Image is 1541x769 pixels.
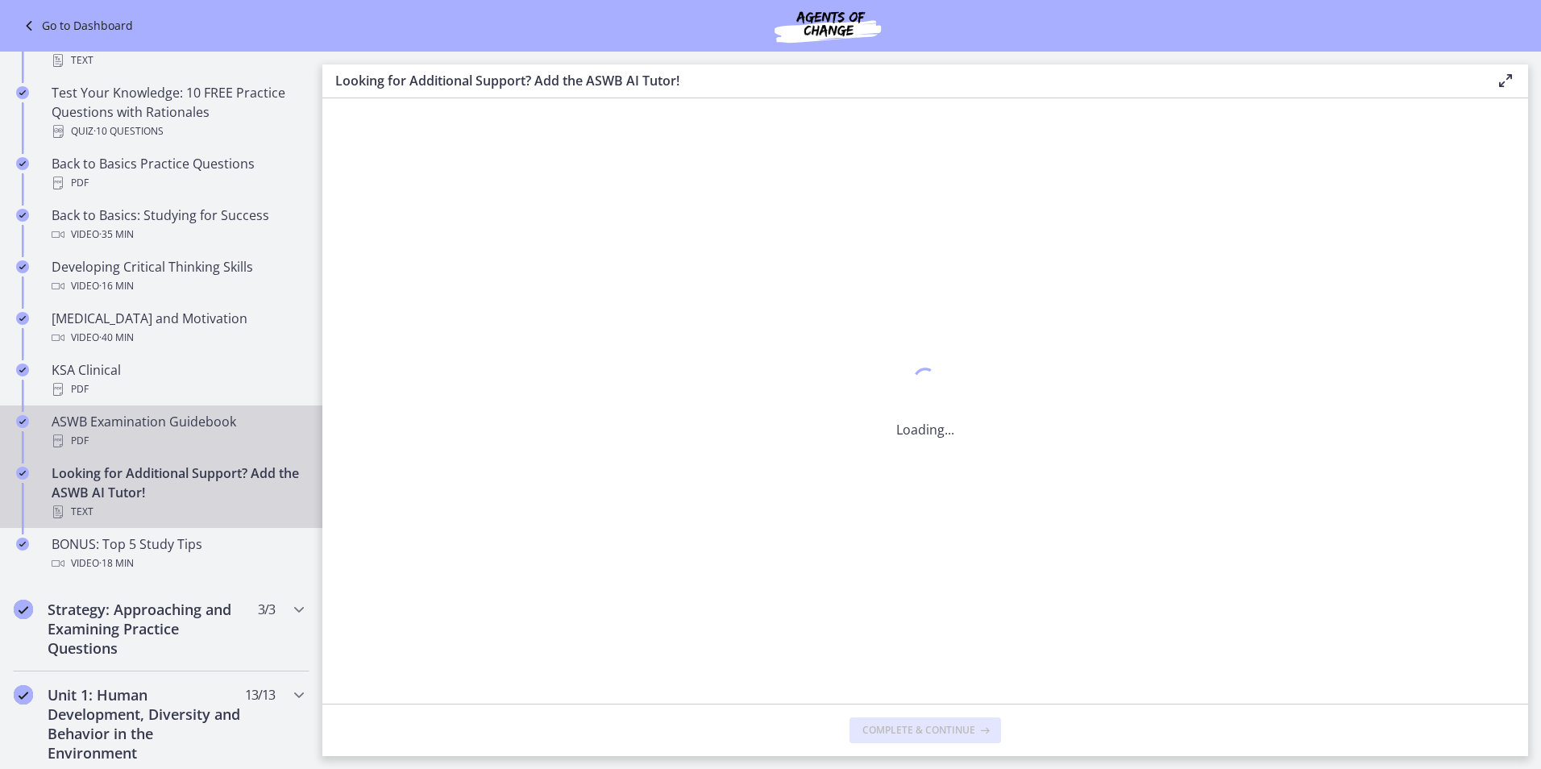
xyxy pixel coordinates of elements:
[99,328,134,347] span: · 40 min
[52,463,303,522] div: Looking for Additional Support? Add the ASWB AI Tutor!
[16,415,29,428] i: Completed
[52,173,303,193] div: PDF
[258,600,275,619] span: 3 / 3
[52,502,303,522] div: Text
[896,420,954,439] p: Loading...
[52,122,303,141] div: Quiz
[14,685,33,705] i: Completed
[16,538,29,551] i: Completed
[52,276,303,296] div: Video
[16,209,29,222] i: Completed
[849,717,1001,743] button: Complete & continue
[99,554,134,573] span: · 18 min
[52,328,303,347] div: Video
[52,534,303,573] div: BONUS: Top 5 Study Tips
[93,122,164,141] span: · 10 Questions
[52,431,303,451] div: PDF
[52,51,303,70] div: Text
[52,257,303,296] div: Developing Critical Thinking Skills
[52,554,303,573] div: Video
[52,154,303,193] div: Back to Basics Practice Questions
[52,360,303,399] div: KSA Clinical
[16,364,29,376] i: Completed
[731,6,924,45] img: Agents of Change
[14,600,33,619] i: Completed
[52,83,303,141] div: Test Your Knowledge: 10 FREE Practice Questions with Rationales
[52,225,303,244] div: Video
[16,86,29,99] i: Completed
[52,309,303,347] div: [MEDICAL_DATA] and Motivation
[48,600,244,658] h2: Strategy: Approaching and Examining Practice Questions
[16,467,29,480] i: Completed
[99,276,134,296] span: · 16 min
[16,312,29,325] i: Completed
[16,157,29,170] i: Completed
[52,380,303,399] div: PDF
[245,685,275,705] span: 13 / 13
[52,412,303,451] div: ASWB Examination Guidebook
[19,16,133,35] a: Go to Dashboard
[862,724,975,737] span: Complete & continue
[48,685,244,763] h2: Unit 1: Human Development, Diversity and Behavior in the Environment
[99,225,134,244] span: · 35 min
[16,260,29,273] i: Completed
[896,364,954,401] div: 1
[52,206,303,244] div: Back to Basics: Studying for Success
[335,71,1470,90] h3: Looking for Additional Support? Add the ASWB AI Tutor!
